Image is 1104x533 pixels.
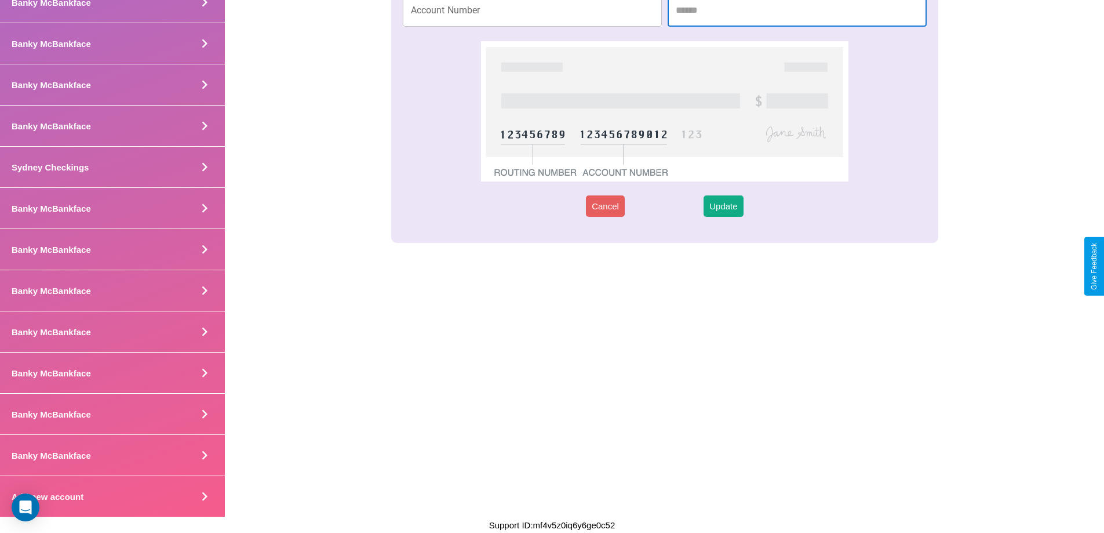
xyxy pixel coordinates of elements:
[12,204,91,213] h4: Banky McBankface
[12,39,91,49] h4: Banky McBankface
[12,286,91,296] h4: Banky McBankface
[12,409,91,419] h4: Banky McBankface
[12,162,89,172] h4: Sydney Checkings
[586,195,625,217] button: Cancel
[481,41,848,182] img: check
[1090,243,1098,290] div: Give Feedback
[12,494,39,521] div: Open Intercom Messenger
[12,368,91,378] h4: Banky McBankface
[704,195,743,217] button: Update
[12,245,91,255] h4: Banky McBankface
[12,492,83,502] h4: Add new account
[12,327,91,337] h4: Banky McBankface
[12,121,91,131] h4: Banky McBankface
[12,80,91,90] h4: Banky McBankface
[12,451,91,461] h4: Banky McBankface
[489,517,615,533] p: Support ID: mf4v5z0iq6y6ge0c52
